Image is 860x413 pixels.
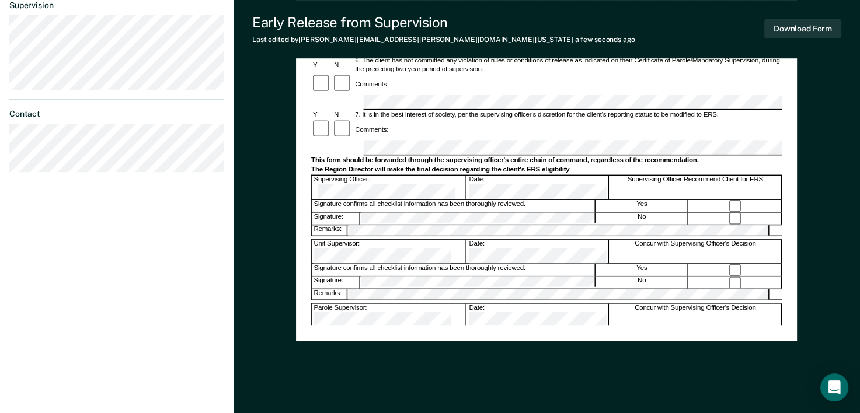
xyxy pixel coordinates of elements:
dt: Supervision [9,1,224,10]
div: Yes [596,264,688,276]
div: Signature: [312,213,360,225]
div: Last edited by [PERSON_NAME][EMAIL_ADDRESS][PERSON_NAME][DOMAIN_NAME][US_STATE] [252,36,635,44]
div: N [332,111,353,119]
div: N [332,61,353,69]
div: Date: [468,240,609,262]
div: Yes [596,199,688,212]
div: Concur with Supervising Officer's Decision [610,304,782,327]
div: Signature confirms all checklist information has been thoroughly reviewed. [312,199,596,212]
div: Unit Supervisor: [312,240,467,262]
div: Supervising Officer Recommend Client for ERS [610,176,782,198]
div: 6. The client has not committed any violation of rules or conditions of release as indicated on t... [354,57,782,74]
div: Y [311,61,332,69]
div: Early Release from Supervision [252,14,635,31]
div: Signature: [312,276,360,289]
div: Date: [468,176,609,198]
div: Parole Supervisor: [312,304,467,327]
button: Download Form [764,19,841,38]
div: No [596,276,688,289]
div: Open Intercom Messenger [820,373,848,401]
div: This form should be forwarded through the supervising officer's entire chain of command, regardle... [311,156,782,164]
div: Supervising Officer: [312,176,467,198]
div: Date: [468,304,609,327]
div: 7. It is in the best interest of society, per the supervising officer's discretion for the client... [354,111,782,119]
div: The Region Director will make the final decision regarding the client's ERS eligibility [311,166,782,174]
div: Comments: [354,80,391,88]
div: Y [311,111,332,119]
dt: Contact [9,109,224,119]
div: Signature confirms all checklist information has been thoroughly reviewed. [312,264,596,276]
div: No [596,213,688,225]
div: Concur with Supervising Officer's Decision [610,240,782,262]
span: a few seconds ago [575,36,635,44]
div: Comments: [354,125,391,134]
div: Remarks: [312,290,348,300]
div: Remarks: [312,226,348,236]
